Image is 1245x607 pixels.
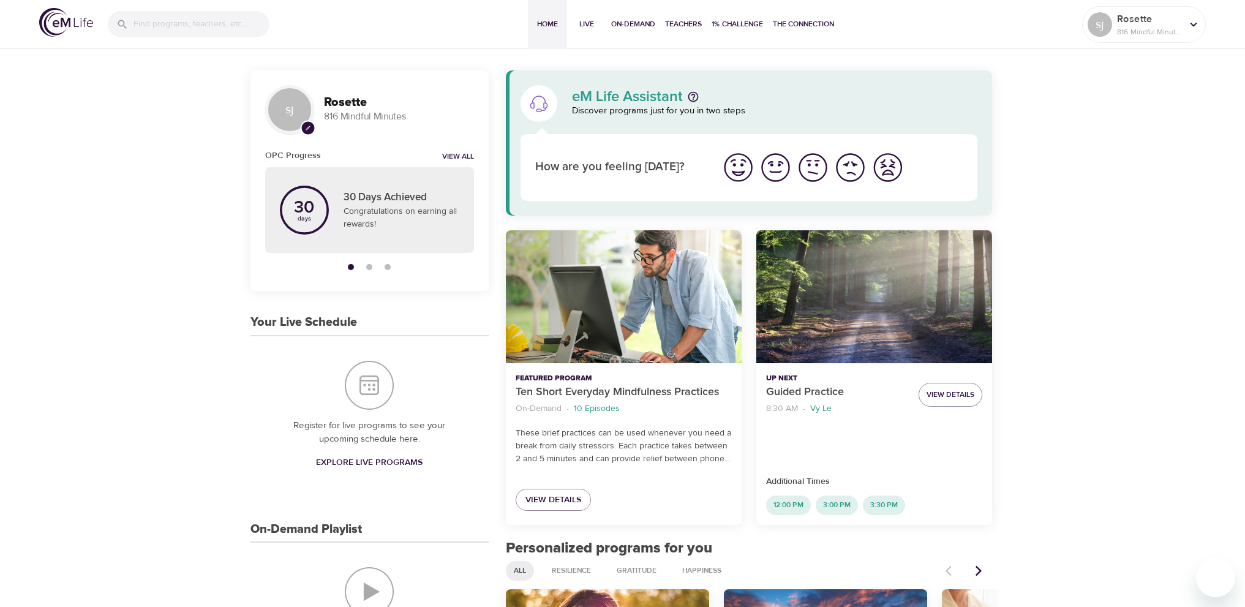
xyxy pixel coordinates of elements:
a: Explore Live Programs [311,451,427,474]
h2: Personalized programs for you [506,540,993,557]
img: bad [833,151,867,184]
span: Home [533,18,562,31]
span: All [506,565,533,576]
img: logo [39,8,93,37]
div: Resilience [544,561,599,581]
button: I'm feeling bad [832,149,869,186]
p: 816 Mindful Minutes [324,110,474,124]
span: 12:00 PM [766,500,811,510]
span: Gratitude [609,565,664,576]
p: 30 [294,199,314,216]
button: I'm feeling worst [869,149,906,186]
nav: breadcrumb [516,401,732,417]
div: sj [265,85,314,134]
p: Register for live programs to see your upcoming schedule here. [275,419,464,447]
span: Teachers [665,18,702,31]
h3: Rosette [324,96,474,110]
button: View Details [919,383,982,407]
p: Additional Times [766,475,982,488]
a: View all notifications [442,152,474,162]
a: View Details [516,489,591,511]
button: Ten Short Everyday Mindfulness Practices [506,230,742,363]
div: Happiness [674,561,729,581]
button: I'm feeling great [720,149,757,186]
div: Gratitude [609,561,664,581]
p: Guided Practice [766,384,909,401]
span: On-Demand [611,18,655,31]
span: View Details [927,388,974,401]
li: · [566,401,569,417]
span: The Connection [773,18,834,31]
p: Congratulations on earning all rewards! [344,205,459,231]
div: 12:00 PM [766,496,811,515]
div: All [506,561,534,581]
p: eM Life Assistant [572,89,683,104]
span: Explore Live Programs [316,455,423,470]
span: 1% Challenge [712,18,763,31]
p: Discover programs just for you in two steps [572,104,978,118]
div: sj [1088,12,1112,37]
h3: On-Demand Playlist [250,522,362,537]
span: Resilience [544,565,598,576]
button: I'm feeling ok [794,149,832,186]
nav: breadcrumb [766,401,909,417]
p: 8:30 AM [766,402,798,415]
img: worst [871,151,905,184]
p: 10 Episodes [574,402,620,415]
span: 3:30 PM [863,500,905,510]
span: 3:00 PM [816,500,858,510]
h6: OPC Progress [265,149,321,162]
button: Guided Practice [756,230,992,363]
p: Up Next [766,373,909,384]
h3: Your Live Schedule [250,315,357,330]
button: Next items [965,557,992,584]
p: Featured Program [516,373,732,384]
p: On-Demand [516,402,562,415]
div: 3:30 PM [863,496,905,515]
p: How are you feeling [DATE]? [535,159,705,176]
p: Ten Short Everyday Mindfulness Practices [516,384,732,401]
input: Find programs, teachers, etc... [134,11,269,37]
img: Your Live Schedule [345,361,394,410]
button: I'm feeling good [757,149,794,186]
iframe: Button to launch messaging window [1196,558,1235,597]
img: good [759,151,792,184]
p: days [294,216,314,221]
p: 816 Mindful Minutes [1117,26,1182,37]
li: · [803,401,805,417]
span: Happiness [675,565,729,576]
img: great [721,151,755,184]
img: ok [796,151,830,184]
span: Live [572,18,601,31]
img: eM Life Assistant [529,94,549,113]
p: Vy Le [810,402,832,415]
p: These brief practices can be used whenever you need a break from daily stressors. Each practice t... [516,427,732,466]
p: 30 Days Achieved [344,190,459,206]
div: 3:00 PM [816,496,858,515]
span: View Details [525,492,581,508]
p: Rosette [1117,12,1182,26]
